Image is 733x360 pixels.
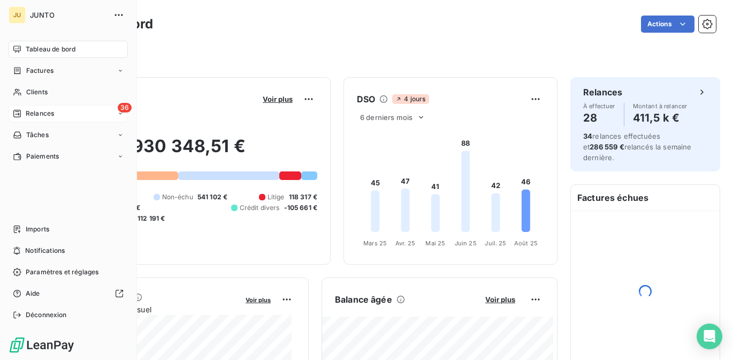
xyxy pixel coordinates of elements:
span: Non-échu [162,192,193,202]
a: 36Relances [9,105,128,122]
span: Litige [268,192,285,202]
span: Crédit divers [240,203,280,213]
button: Actions [641,16,694,33]
span: À effectuer [583,103,615,109]
div: JU [9,6,26,24]
span: Relances [26,109,54,118]
button: Voir plus [259,94,296,104]
span: relances effectuées et relancés la semaine dernière. [583,132,692,162]
span: Tâches [26,130,49,140]
span: Paiements [26,152,59,161]
tspan: Juin 25 [455,239,477,247]
a: Paramètres et réglages [9,264,128,281]
a: Paiements [9,148,128,165]
h6: Balance âgée [335,293,392,306]
span: Aide [26,289,40,298]
a: Aide [9,285,128,302]
tspan: Juil. 25 [485,239,506,247]
button: Voir plus [242,295,274,304]
span: JUNTO [30,11,107,19]
a: Tâches [9,126,128,144]
h4: 28 [583,109,615,126]
h2: 930 348,51 € [60,136,317,168]
span: Imports [26,224,49,234]
a: Tableau de bord [9,41,128,58]
h4: 411,5 k € [633,109,688,126]
tspan: Mars 25 [363,239,387,247]
span: Déconnexion [26,310,67,320]
a: Factures [9,62,128,79]
span: 4 jours [392,94,429,104]
h6: DSO [357,93,375,106]
span: 118 317 € [289,192,317,202]
tspan: Avr. 25 [395,239,415,247]
span: 36 [118,103,132,112]
span: Notifications [25,246,65,256]
span: Chiffre d'affaires mensuel [60,304,238,315]
span: -105 661 € [284,203,318,213]
a: Clients [9,84,128,101]
img: Logo LeanPay [9,336,75,354]
span: Clients [26,87,48,97]
span: Voir plus [263,95,293,103]
span: Tableau de bord [26,44,75,54]
a: Imports [9,221,128,238]
h6: Relances [583,86,622,99]
span: 286 559 € [590,142,624,151]
div: Open Intercom Messenger [697,324,722,349]
tspan: Août 25 [514,239,538,247]
tspan: Mai 25 [425,239,445,247]
span: 34 [583,132,592,140]
span: 6 derniers mois [360,113,413,122]
span: 541 102 € [197,192,227,202]
span: -112 191 € [134,214,165,223]
button: Voir plus [482,295,518,304]
span: Factures [26,66,54,76]
h6: Factures échues [571,185,720,211]
span: Voir plus [246,296,271,304]
span: Paramètres et réglages [26,267,98,277]
span: Voir plus [485,295,515,304]
span: Montant à relancer [633,103,688,109]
